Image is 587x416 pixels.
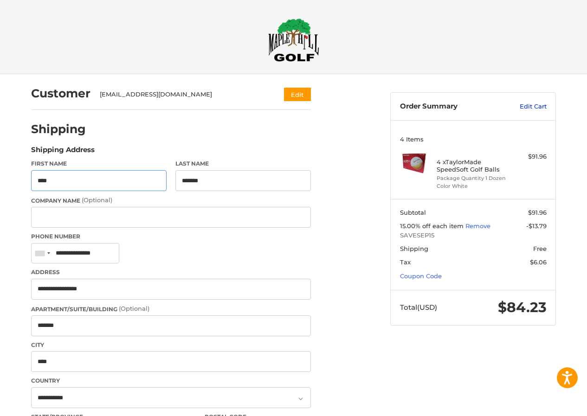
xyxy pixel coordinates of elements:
[400,135,547,143] h3: 4 Items
[437,182,508,190] li: Color White
[400,222,465,230] span: 15.00% off each item
[100,90,266,99] div: [EMAIL_ADDRESS][DOMAIN_NAME]
[31,122,86,136] h2: Shipping
[400,303,437,312] span: Total (USD)
[31,160,167,168] label: First Name
[268,18,319,62] img: Maple Hill Golf
[400,272,442,280] a: Coupon Code
[500,102,547,111] a: Edit Cart
[400,102,500,111] h3: Order Summary
[31,377,311,385] label: Country
[530,258,547,266] span: $6.06
[119,305,149,312] small: (Optional)
[533,245,547,252] span: Free
[31,196,311,205] label: Company Name
[400,209,426,216] span: Subtotal
[400,231,547,240] span: SAVESEP15
[31,145,95,160] legend: Shipping Address
[400,258,411,266] span: Tax
[31,304,311,314] label: Apartment/Suite/Building
[465,222,490,230] a: Remove
[526,222,547,230] span: -$13.79
[31,341,311,349] label: City
[400,245,428,252] span: Shipping
[437,158,508,173] h4: 4 x TaylorMade SpeedSoft Golf Balls
[31,232,311,241] label: Phone Number
[31,86,90,101] h2: Customer
[82,196,112,204] small: (Optional)
[284,88,311,101] button: Edit
[175,160,311,168] label: Last Name
[510,152,547,161] div: $91.96
[437,174,508,182] li: Package Quantity 1 Dozen
[32,243,53,263] div: United States: +1
[528,209,547,216] span: $91.96
[31,268,311,276] label: Address
[498,299,547,316] span: $84.23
